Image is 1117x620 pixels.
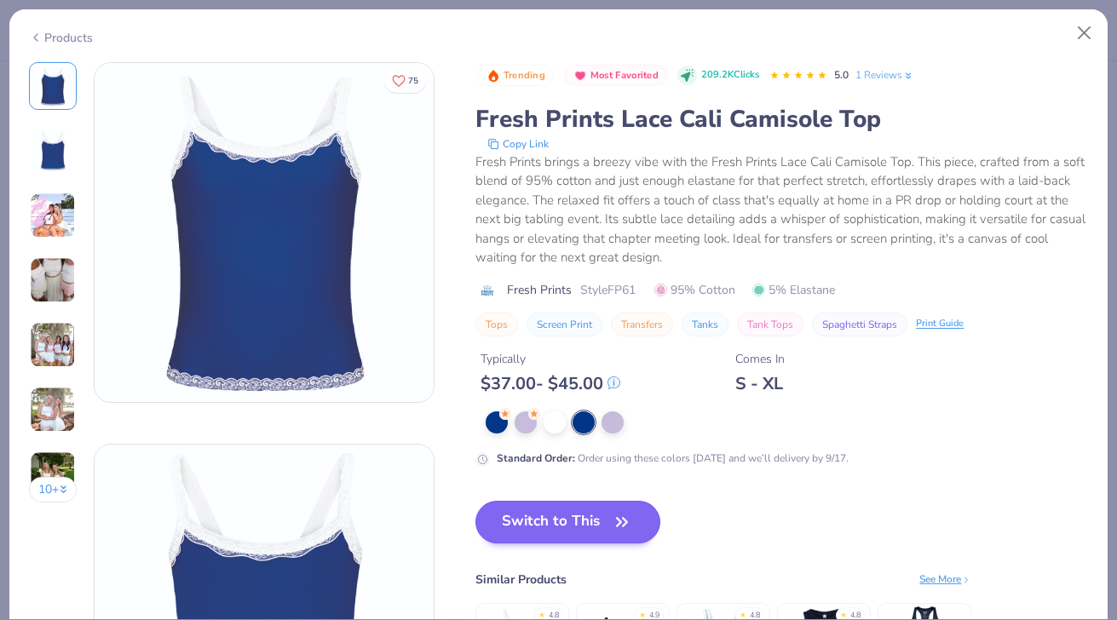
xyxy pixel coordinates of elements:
[527,313,602,336] button: Screen Print
[1068,17,1101,49] button: Close
[504,71,545,80] span: Trending
[834,68,849,82] span: 5.0
[919,571,971,587] div: See More
[475,103,1088,135] div: Fresh Prints Lace Cali Camisole Top
[29,477,78,502] button: 10+
[701,68,759,83] span: 209.2K Clicks
[812,313,907,336] button: Spaghetti Straps
[737,313,803,336] button: Tank Tops
[682,313,728,336] button: Tanks
[32,130,73,171] img: Back
[855,67,914,83] a: 1 Reviews
[735,350,785,368] div: Comes In
[475,501,660,543] button: Switch to This
[475,313,518,336] button: Tops
[384,68,426,93] button: Like
[590,71,659,80] span: Most Favorited
[740,610,746,617] div: ★
[507,281,572,299] span: Fresh Prints
[654,281,735,299] span: 95% Cotton
[538,610,545,617] div: ★
[752,281,835,299] span: 5% Elastane
[916,317,964,331] div: Print Guide
[95,63,434,402] img: Front
[408,77,418,85] span: 75
[477,65,554,87] button: Badge Button
[30,387,76,433] img: User generated content
[29,29,93,47] div: Products
[32,66,73,106] img: Front
[481,373,620,394] div: $ 37.00 - $ 45.00
[564,65,667,87] button: Badge Button
[30,257,76,303] img: User generated content
[769,62,827,89] div: 5.0 Stars
[497,451,849,466] div: Order using these colors [DATE] and we’ll delivery by 9/17.
[475,571,567,588] div: Similar Products
[735,373,785,394] div: S - XL
[482,135,554,152] button: copy to clipboard
[475,152,1088,267] div: Fresh Prints brings a breezy vibe with the Fresh Prints Lace Cali Camisole Top. This piece, craft...
[481,350,620,368] div: Typically
[573,69,587,83] img: Most Favorited sort
[840,610,847,617] div: ★
[475,284,498,297] img: brand logo
[639,610,646,617] div: ★
[30,451,76,497] img: User generated content
[487,69,500,83] img: Trending sort
[580,281,636,299] span: Style FP61
[497,451,575,465] strong: Standard Order :
[611,313,673,336] button: Transfers
[30,322,76,368] img: User generated content
[30,192,76,238] img: User generated content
